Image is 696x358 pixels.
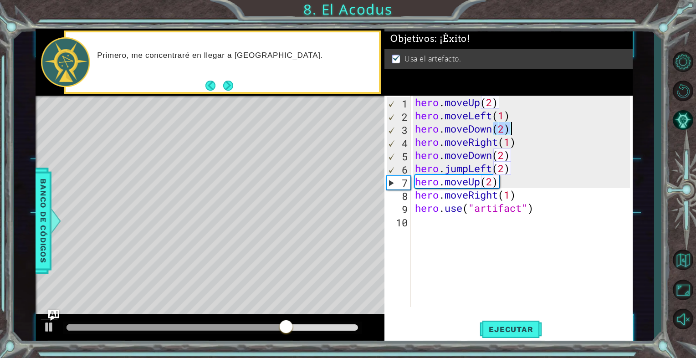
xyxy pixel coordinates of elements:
[386,189,410,203] div: 8
[48,310,59,321] button: Ask AI
[387,163,410,176] div: 6
[205,81,223,91] button: Back
[387,97,410,110] div: 1
[387,150,410,163] div: 5
[435,33,470,44] span: : ¡Éxito!
[390,33,470,45] span: Objetivos
[387,110,410,123] div: 2
[392,54,401,61] img: Check mark for checkbox
[670,246,696,273] button: Volver al mapa
[97,51,373,61] p: Primero, me concentraré en llegar a [GEOGRAPHIC_DATA].
[223,81,233,91] button: Next
[670,49,696,75] button: Opciones de nivel
[387,176,410,189] div: 7
[404,54,461,64] p: Usa el artefacto.
[670,245,696,275] a: Volver al mapa
[670,306,696,332] button: Sonido encendido
[386,216,410,229] div: 10
[670,107,696,133] button: Pista IA
[387,137,410,150] div: 4
[36,174,51,268] span: Banco de códigos
[386,203,410,216] div: 9
[670,78,696,104] button: Reiniciar nivel
[480,325,542,334] span: Ejecutar
[480,317,542,342] button: Shift+Enter: Ejecutar el código.
[670,276,696,303] button: Maximizar navegador
[387,123,410,137] div: 3
[40,319,58,338] button: Ctrl + P: Play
